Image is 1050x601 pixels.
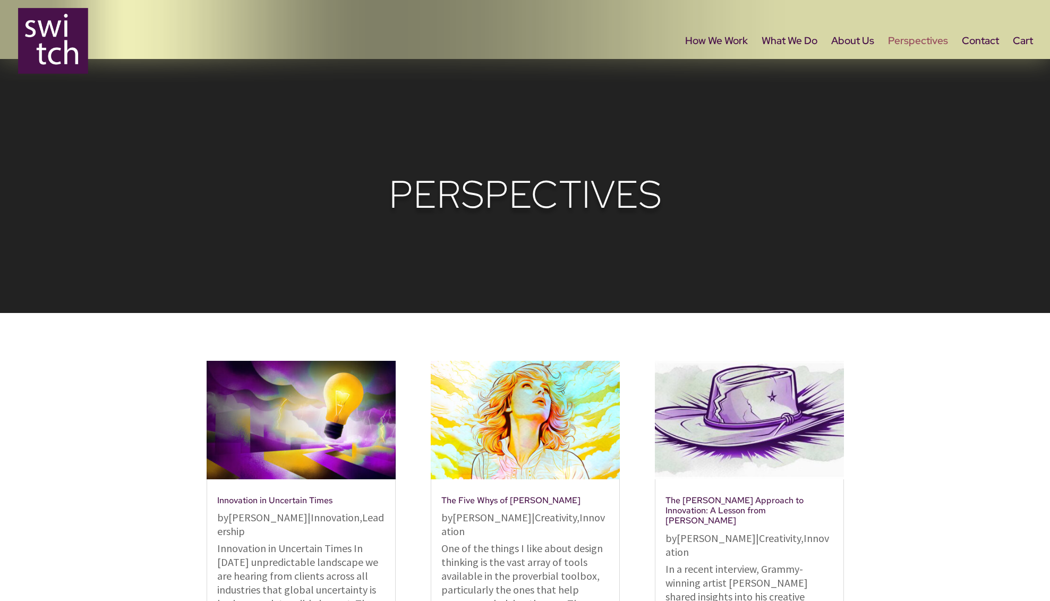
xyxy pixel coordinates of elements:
img: The Workman’s Approach to Innovation: A Lesson from Chris Stapleton [655,361,844,479]
a: The Five Whys of [PERSON_NAME] [441,495,581,506]
a: About Us [831,37,874,82]
a: Innovation [311,511,360,524]
h1: Perspectives [207,172,844,223]
a: What We Do [762,37,817,82]
a: [PERSON_NAME] [453,511,532,524]
a: Innovation [441,511,605,538]
a: How We Work [685,37,748,82]
a: Perspectives [888,37,948,82]
a: Creativity [759,531,801,545]
a: Contact [962,37,999,82]
a: Creativity [535,511,577,524]
a: Leadership [217,511,384,538]
a: The [PERSON_NAME] Approach to Innovation: A Lesson from [PERSON_NAME] [665,495,804,526]
a: [PERSON_NAME] [677,531,756,545]
p: by | , [665,531,833,559]
p: by | , [441,511,609,538]
a: [PERSON_NAME] [228,511,308,524]
img: The Five Whys of Taylor Swift [431,361,620,479]
p: by | , [217,511,385,538]
a: Innovation in Uncertain Times [217,495,332,506]
a: Innovation [665,531,829,558]
img: Innovation in Uncertain Times [207,361,396,479]
a: Cart [1013,37,1033,82]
